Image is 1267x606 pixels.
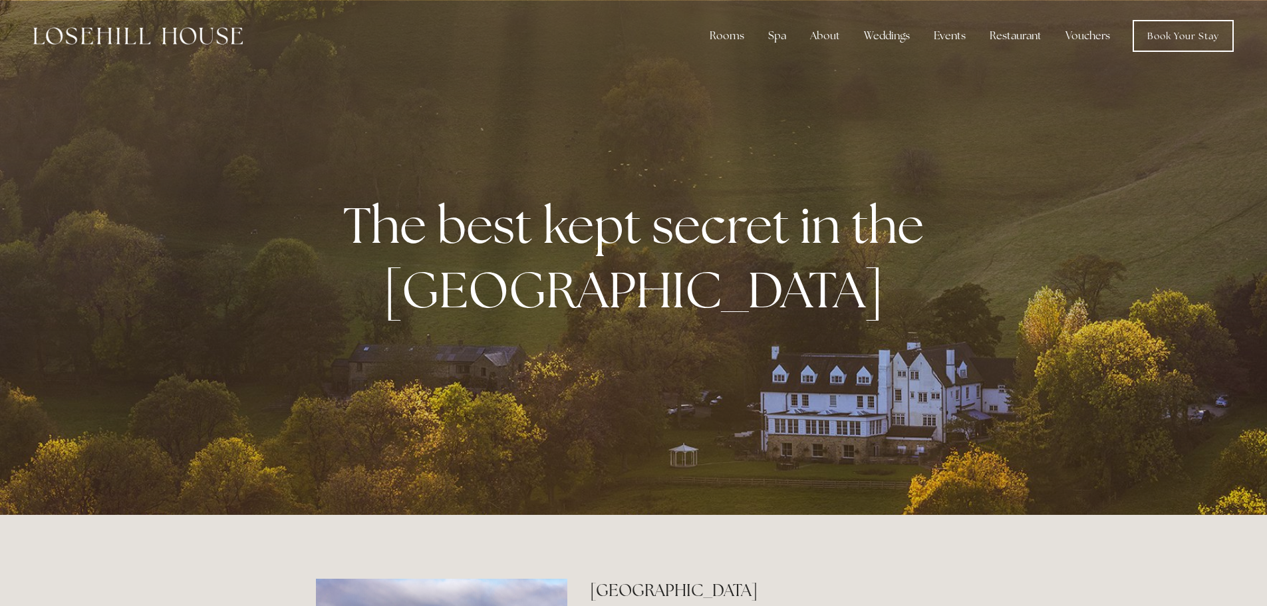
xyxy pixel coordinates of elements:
[1055,23,1121,49] a: Vouchers
[1133,20,1234,52] a: Book Your Stay
[699,23,755,49] div: Rooms
[979,23,1052,49] div: Restaurant
[758,23,797,49] div: Spa
[33,27,243,45] img: Losehill House
[923,23,976,49] div: Events
[799,23,851,49] div: About
[853,23,920,49] div: Weddings
[590,579,951,602] h2: [GEOGRAPHIC_DATA]
[343,192,934,323] strong: The best kept secret in the [GEOGRAPHIC_DATA]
